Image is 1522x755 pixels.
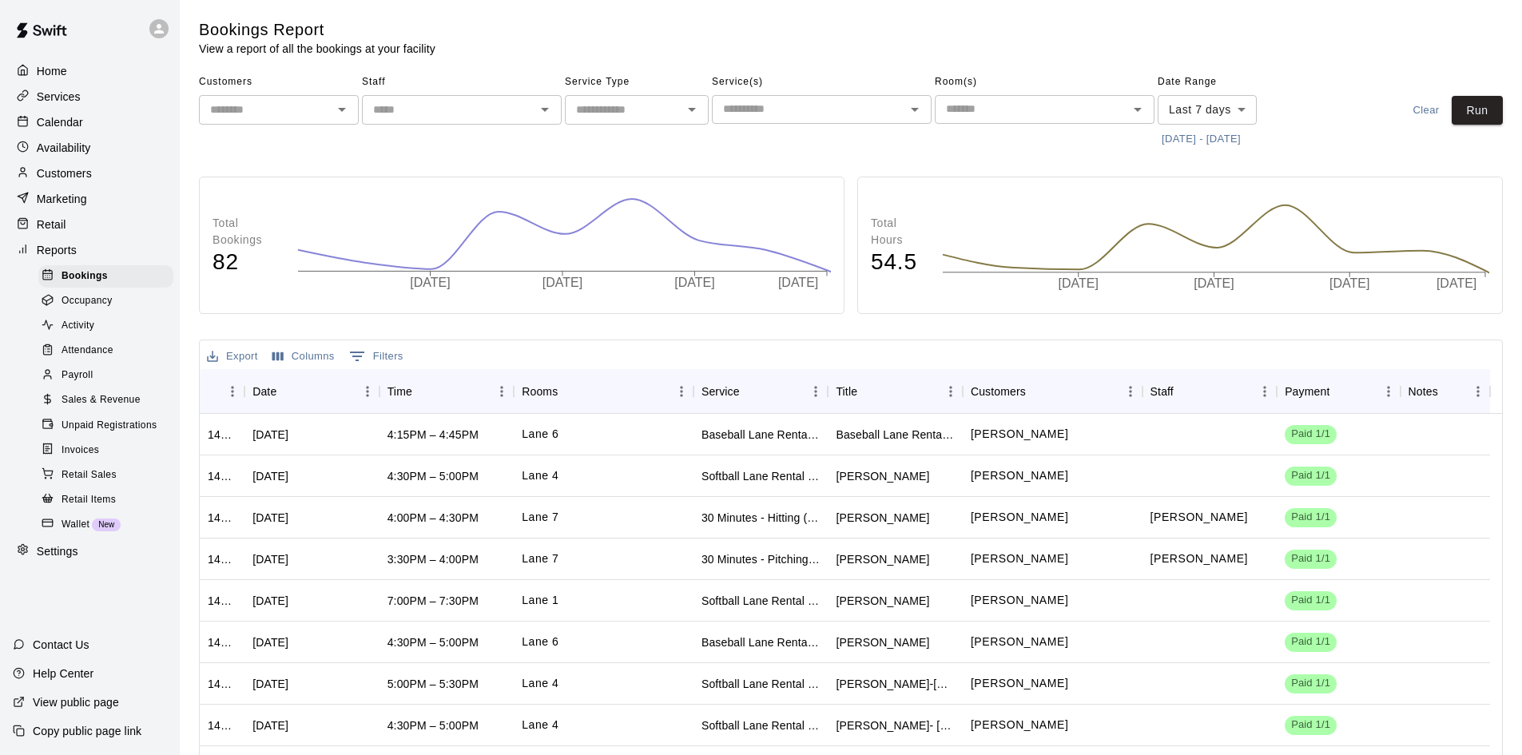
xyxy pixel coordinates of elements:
p: Matt Field [1150,509,1248,526]
p: Retail [37,217,66,232]
div: Invoices [38,439,173,462]
a: WalletNew [38,512,180,537]
p: Settings [37,543,78,559]
div: William McCloskey [836,634,929,650]
tspan: [DATE] [1058,277,1098,291]
div: Notes [1401,369,1490,414]
div: Last 7 days [1158,95,1257,125]
div: Raegan Schied [836,468,929,484]
div: 1434464 [208,634,236,650]
div: Wed, Sep 17, 2025 [252,717,288,733]
div: Home [13,59,167,83]
button: Menu [221,379,244,403]
div: Bookings [38,265,173,288]
div: Retail Items [38,489,173,511]
div: Baseball Lane Rental - 30 Minutes [701,634,821,650]
button: Menu [1377,379,1401,403]
div: Sales & Revenue [38,389,173,411]
div: Staff [1150,369,1174,414]
div: Unpaid Registrations [38,415,173,437]
span: Unpaid Registrations [62,418,157,434]
span: Bookings [62,268,108,284]
button: Open [534,98,556,121]
tspan: [DATE] [1194,277,1234,291]
div: Payment [1285,369,1329,414]
tspan: [DATE] [1436,277,1476,291]
div: Thu, Sep 18, 2025 [252,510,288,526]
p: John Cornely [971,592,1068,609]
p: Reports [37,242,77,258]
div: Wed, Sep 17, 2025 [252,593,288,609]
span: Paid 1/1 [1285,468,1337,483]
div: 30 Minutes - Pitching (Baseball) [701,551,821,567]
button: Menu [670,379,693,403]
div: 1436742 [208,551,236,567]
a: Settings [13,539,167,563]
span: Wallet [62,517,89,533]
div: Aurora Jusino-Rob [836,676,955,692]
span: Paid 1/1 [1285,634,1337,650]
div: ID [200,369,244,414]
span: Paid 1/1 [1285,676,1337,691]
span: Date Range [1158,70,1297,95]
div: 1434125 [208,676,236,692]
span: Paid 1/1 [1285,510,1337,525]
p: Total Bookings [213,215,281,248]
span: Service Type [565,70,709,95]
div: WalletNew [38,514,173,536]
p: Lane 7 [522,550,558,567]
p: Edward Jusino [971,717,1068,733]
p: William McCloskey [971,634,1068,650]
a: Unpaid Registrations [38,413,180,438]
button: Menu [1253,379,1277,403]
button: Menu [939,379,963,403]
a: Customers [13,161,167,185]
a: Retail [13,213,167,236]
h4: 82 [213,248,281,276]
p: Copy public page link [33,723,141,739]
span: Invoices [62,443,99,459]
tspan: [DATE] [410,276,450,289]
a: Occupancy [38,288,180,313]
div: 7:00PM – 7:30PM [387,593,479,609]
div: Date [244,369,380,414]
button: Sort [857,380,880,403]
button: Menu [1466,379,1490,403]
a: Payroll [38,364,180,388]
button: Sort [412,380,435,403]
a: Marketing [13,187,167,211]
div: Service [693,369,829,414]
p: Eli Tibbs [971,509,1068,526]
div: Baseball Lane Rental - 30 Minutes [701,427,821,443]
tspan: [DATE] [674,276,714,289]
button: Open [331,98,353,121]
button: Show filters [345,344,407,369]
div: Customers [963,369,1142,414]
div: 5:00PM – 5:30PM [387,676,479,692]
h5: Bookings Report [199,19,435,41]
div: Aurora Jusino- Rob [836,717,955,733]
span: Staff [362,70,562,95]
div: 4:00PM – 4:30PM [387,510,479,526]
p: View a report of all the bookings at your facility [199,41,435,57]
a: Reports [13,238,167,262]
a: Availability [13,136,167,160]
span: Paid 1/1 [1285,427,1337,442]
div: Softball Lane Rental - 30 Minutes [701,468,821,484]
button: Menu [1119,379,1142,403]
div: Softball Lane Rental - 30 Minutes [701,676,821,692]
a: Attendance [38,339,180,364]
p: View public page [33,694,119,710]
span: Service(s) [712,70,932,95]
span: Payroll [62,368,93,383]
div: Rooms [522,369,558,414]
div: 1434842 [208,593,236,609]
div: 1437692 [208,468,236,484]
button: Sort [276,380,299,403]
a: Services [13,85,167,109]
button: Menu [356,379,380,403]
span: Paid 1/1 [1285,551,1337,566]
span: New [92,520,121,529]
